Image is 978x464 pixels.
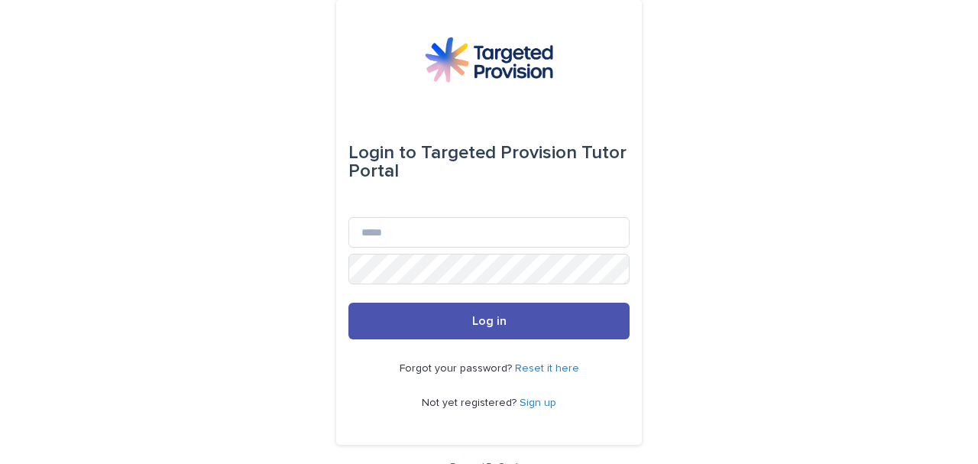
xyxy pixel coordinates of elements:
span: Not yet registered? [422,397,520,408]
div: Targeted Provision Tutor Portal [348,131,630,193]
span: Log in [472,315,507,327]
span: Forgot your password? [400,363,515,374]
img: M5nRWzHhSzIhMunXDL62 [425,37,553,83]
a: Reset it here [515,363,579,374]
button: Log in [348,303,630,339]
a: Sign up [520,397,556,408]
span: Login to [348,144,416,162]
